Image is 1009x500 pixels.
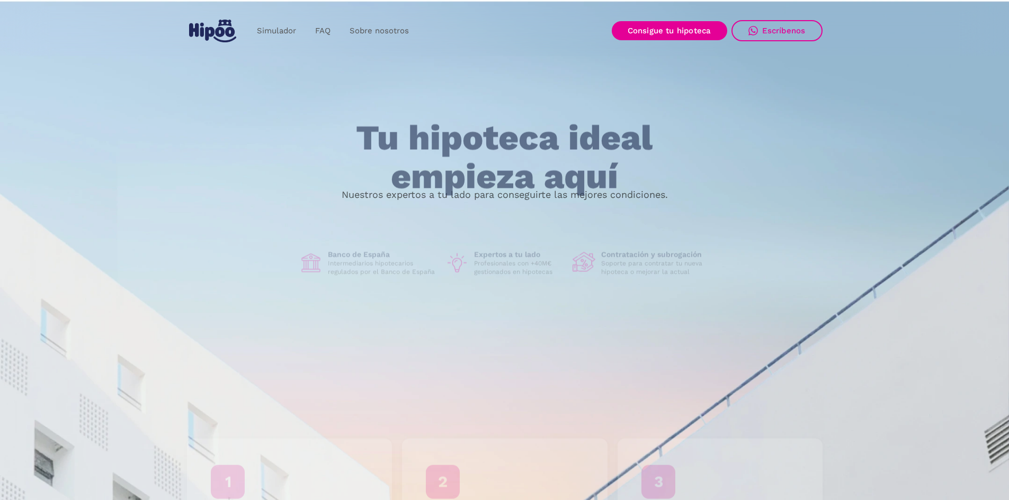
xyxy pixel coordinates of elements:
a: Simulador [247,21,306,41]
h1: Contratación y subrogación [601,250,710,259]
h1: Expertos a tu lado [474,250,564,259]
p: Soporte para contratar tu nueva hipoteca o mejorar la actual [601,259,710,276]
a: FAQ [306,21,340,41]
a: home [187,15,239,47]
h1: Banco de España [328,250,437,259]
a: Escríbenos [731,20,823,41]
a: Consigue tu hipoteca [612,21,727,40]
p: Intermediarios hipotecarios regulados por el Banco de España [328,259,437,276]
h1: Tu hipoteca ideal empieza aquí [303,119,705,196]
div: Escríbenos [762,26,806,35]
p: Profesionales con +40M€ gestionados en hipotecas [474,259,564,276]
a: Sobre nosotros [340,21,418,41]
p: Nuestros expertos a tu lado para conseguirte las mejores condiciones. [342,190,668,199]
